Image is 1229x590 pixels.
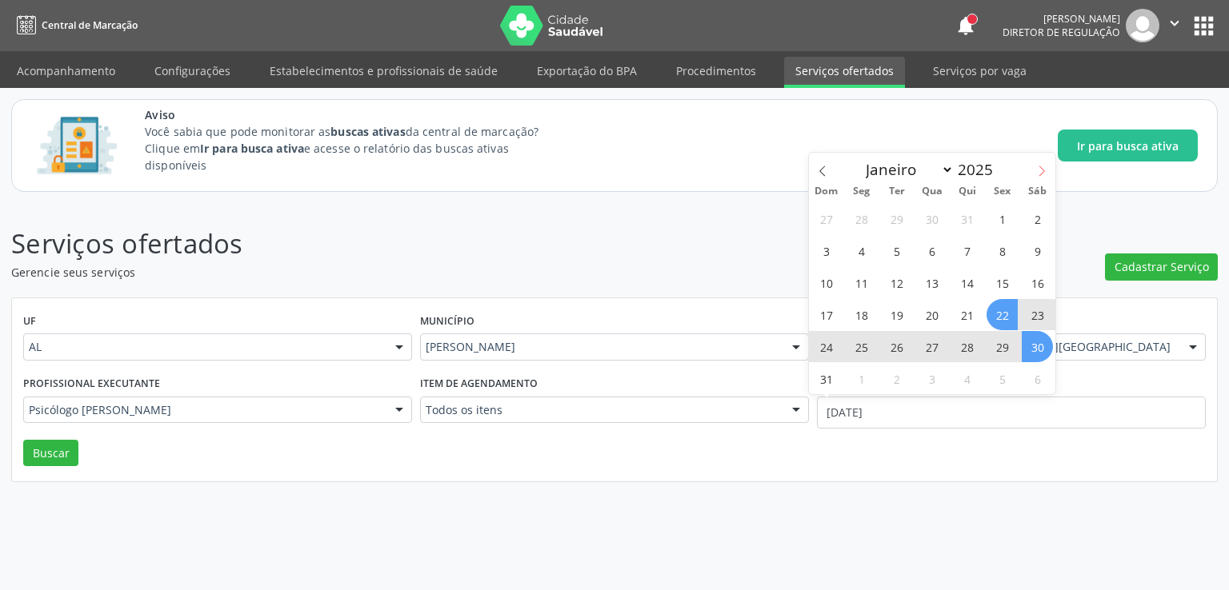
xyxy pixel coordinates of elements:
[987,331,1018,362] span: Agosto 29, 2025
[846,203,877,234] span: Julho 28, 2025
[143,57,242,85] a: Configurações
[42,18,138,32] span: Central de Marcação
[846,331,877,362] span: Agosto 25, 2025
[881,203,912,234] span: Julho 29, 2025
[1003,26,1120,39] span: Diretor de regulação
[526,57,648,85] a: Exportação do BPA
[1020,186,1055,197] span: Sáb
[23,309,36,334] label: UF
[11,264,856,281] p: Gerencie seus serviços
[1058,130,1198,161] button: Ir para busca ativa
[11,12,138,38] a: Central de Marcação
[881,267,912,298] span: Agosto 12, 2025
[29,402,379,418] span: Psicólogo [PERSON_NAME]
[987,235,1018,266] span: Agosto 8, 2025
[811,267,842,298] span: Agosto 10, 2025
[200,141,304,156] strong: Ir para busca ativa
[330,124,405,139] strong: buscas ativas
[1159,9,1190,42] button: 
[987,267,1018,298] span: Agosto 15, 2025
[811,203,842,234] span: Julho 27, 2025
[951,235,983,266] span: Agosto 7, 2025
[987,203,1018,234] span: Agosto 1, 2025
[809,186,844,197] span: Dom
[915,186,950,197] span: Qua
[811,363,842,394] span: Agosto 31, 2025
[1022,203,1053,234] span: Agosto 2, 2025
[420,372,538,397] label: Item de agendamento
[1115,258,1209,275] span: Cadastrar Serviço
[916,267,947,298] span: Agosto 13, 2025
[1126,9,1159,42] img: img
[31,110,122,181] img: Imagem de CalloutCard
[1105,253,1218,281] button: Cadastrar Serviço
[881,363,912,394] span: Setembro 2, 2025
[145,106,568,123] span: Aviso
[954,159,1007,180] input: Year
[420,309,474,334] label: Município
[916,331,947,362] span: Agosto 27, 2025
[985,186,1020,197] span: Sex
[23,440,78,467] button: Buscar
[951,363,983,394] span: Setembro 4, 2025
[881,331,912,362] span: Agosto 26, 2025
[1166,14,1183,32] i: 
[811,299,842,330] span: Agosto 17, 2025
[950,186,985,197] span: Qui
[817,397,1206,429] input: Selecione um intervalo
[11,224,856,264] p: Serviços ofertados
[987,299,1018,330] span: Agosto 22, 2025
[879,186,915,197] span: Ter
[955,14,977,37] button: notifications
[987,363,1018,394] span: Setembro 5, 2025
[784,57,905,88] a: Serviços ofertados
[951,267,983,298] span: Agosto 14, 2025
[916,235,947,266] span: Agosto 6, 2025
[23,372,160,397] label: Profissional executante
[881,299,912,330] span: Agosto 19, 2025
[844,186,879,197] span: Seg
[1022,363,1053,394] span: Setembro 6, 2025
[846,363,877,394] span: Setembro 1, 2025
[258,57,509,85] a: Estabelecimentos e profissionais de saúde
[846,235,877,266] span: Agosto 4, 2025
[916,363,947,394] span: Setembro 3, 2025
[1190,12,1218,40] button: apps
[846,267,877,298] span: Agosto 11, 2025
[1022,267,1053,298] span: Agosto 16, 2025
[1022,235,1053,266] span: Agosto 9, 2025
[145,123,568,173] p: Você sabia que pode monitorar as da central de marcação? Clique em e acesse o relatório das busca...
[846,299,877,330] span: Agosto 18, 2025
[1022,299,1053,330] span: Agosto 23, 2025
[1022,331,1053,362] span: Agosto 30, 2025
[29,339,379,355] span: AL
[922,57,1038,85] a: Serviços por vaga
[916,299,947,330] span: Agosto 20, 2025
[1003,12,1120,26] div: [PERSON_NAME]
[665,57,767,85] a: Procedimentos
[811,235,842,266] span: Agosto 3, 2025
[6,57,126,85] a: Acompanhamento
[811,331,842,362] span: Agosto 24, 2025
[881,235,912,266] span: Agosto 5, 2025
[951,331,983,362] span: Agosto 28, 2025
[951,299,983,330] span: Agosto 21, 2025
[426,339,776,355] span: [PERSON_NAME]
[1077,138,1179,154] span: Ir para busca ativa
[426,402,776,418] span: Todos os itens
[916,203,947,234] span: Julho 30, 2025
[858,158,954,181] select: Month
[951,203,983,234] span: Julho 31, 2025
